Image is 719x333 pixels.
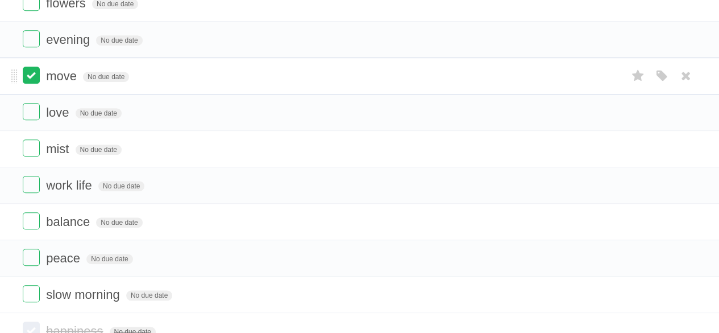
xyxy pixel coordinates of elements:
[46,215,93,229] span: balance
[23,212,40,229] label: Done
[23,285,40,302] label: Done
[23,67,40,84] label: Done
[46,69,80,83] span: move
[627,67,649,85] label: Star task
[23,103,40,120] label: Done
[83,72,129,82] span: No due date
[46,142,72,156] span: mist
[86,254,132,264] span: No due date
[76,145,122,155] span: No due date
[23,139,40,157] label: Done
[23,249,40,266] label: Done
[46,32,93,47] span: evening
[126,290,172,301] span: No due date
[96,35,142,46] span: No due date
[96,217,142,228] span: No due date
[46,251,83,265] span: peace
[76,108,122,118] span: No due date
[23,30,40,47] label: Done
[46,105,72,120] span: love
[46,178,95,192] span: work life
[98,181,144,191] span: No due date
[23,176,40,193] label: Done
[46,287,123,302] span: slow morning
